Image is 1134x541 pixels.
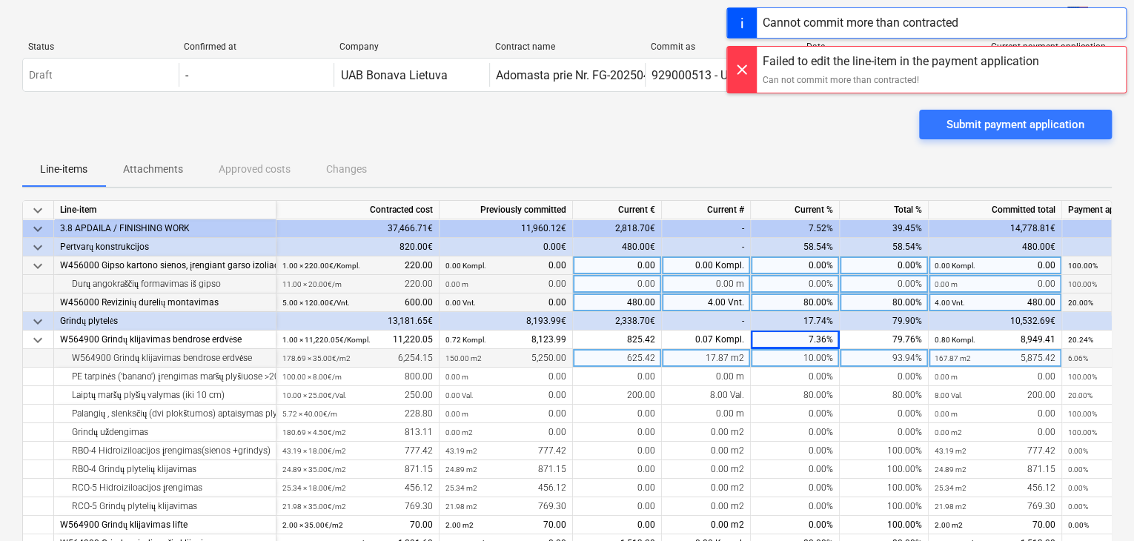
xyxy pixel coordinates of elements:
[662,201,751,219] div: Current #
[573,293,662,312] div: 480.00
[573,312,662,331] div: 2,338.70€
[935,460,1055,479] div: 871.15
[929,312,1062,331] div: 10,532.69€
[282,293,433,312] div: 600.00
[806,42,950,52] div: Date
[840,201,929,219] div: Total %
[445,256,566,275] div: 0.00
[445,428,473,437] small: 0.00 m2
[282,442,433,460] div: 777.42
[60,442,270,460] div: RBO-4 Hidroiziloacijos įrengimas(sienos +grindys)
[751,442,840,460] div: 0.00%
[935,502,966,511] small: 21.98 m2
[840,386,929,405] div: 80.00%
[751,293,840,312] div: 80.00%
[282,256,433,275] div: 220.00
[282,349,433,368] div: 6,254.15
[751,460,840,479] div: 0.00%
[662,349,751,368] div: 17.87 m2
[573,497,662,516] div: 0.00
[763,53,1039,70] div: Failed to edit the line-item in the payment application
[935,275,1055,293] div: 0.00
[935,465,966,474] small: 24.89 m2
[662,442,751,460] div: 0.00 m2
[840,516,929,534] div: 100.00%
[1068,484,1088,492] small: 0.00%
[495,42,639,52] div: Contract name
[445,405,566,423] div: 0.00
[662,312,751,331] div: -
[929,201,1062,219] div: Committed total
[28,42,172,52] div: Status
[840,219,929,238] div: 39.45%
[445,465,477,474] small: 24.89 m2
[573,201,662,219] div: Current €
[445,275,566,293] div: 0.00
[60,386,270,405] div: Laiptų maršų plyšių valymas (iki 10 cm)
[662,405,751,423] div: 0.00 m
[1068,502,1088,511] small: 0.00%
[496,68,775,82] div: Adomasta prie Nr. FG-20250401-01. Papildomas Nr. 1
[935,354,971,362] small: 167.87 m2
[60,479,270,497] div: RCO-5 Hidroiziloacijos įrengimas
[662,293,751,312] div: 4.00 Vnt.
[751,405,840,423] div: 0.00%
[60,275,270,293] div: Durų angokraščių formavimas iš gipso
[445,331,566,349] div: 8,123.99
[935,516,1055,534] div: 70.00
[751,331,840,349] div: 7.36%
[935,293,1055,312] div: 480.00
[840,497,929,516] div: 100.00%
[445,479,566,497] div: 456.12
[840,349,929,368] div: 93.94%
[60,331,270,349] div: W564900 Grindų klijavimas bendrose erdvėse
[929,219,1062,238] div: 14,778.81€
[282,516,433,534] div: 70.00
[276,201,440,219] div: Contracted cost
[445,447,477,455] small: 43.19 m2
[29,331,47,349] span: keyboard_arrow_down
[1068,521,1089,529] small: 0.00%
[445,423,566,442] div: 0.00
[445,442,566,460] div: 777.42
[751,368,840,386] div: 0.00%
[1068,410,1097,418] small: 100.00%
[935,262,975,270] small: 0.00 Kompl.
[651,42,795,52] div: Commit as
[276,219,440,238] div: 37,466.71€
[935,299,965,307] small: 4.00 Vnt.
[282,336,371,344] small: 1.00 × 11,220.05€ / Kompl.
[935,349,1055,368] div: 5,875.42
[662,256,751,275] div: 0.00 Kompl.
[276,312,440,331] div: 13,181.65€
[445,299,476,307] small: 0.00 Vnt.
[573,349,662,368] div: 625.42
[840,312,929,331] div: 79.90%
[751,497,840,516] div: 0.00%
[840,368,929,386] div: 0.00%
[573,423,662,442] div: 0.00
[840,405,929,423] div: 0.00%
[440,238,573,256] div: 0.00€
[573,516,662,534] div: 0.00
[573,405,662,423] div: 0.00
[935,331,1055,349] div: 8,949.41
[282,373,342,381] small: 100.00 × 8.00€ / m
[662,386,751,405] div: 8.00 Val.
[29,202,47,219] span: keyboard_arrow_down
[282,460,433,479] div: 871.15
[282,354,351,362] small: 178.69 × 35.00€ / m2
[935,391,962,399] small: 8.00 Val.
[60,293,270,312] div: W456000 Revizinių durelių montavimas
[935,256,1055,275] div: 0.00
[573,238,662,256] div: 480.00€
[445,497,566,516] div: 769.30
[840,256,929,275] div: 0.00%
[840,238,929,256] div: 58.54%
[60,497,270,516] div: RCO-5 Grindų plytelių klijavimas
[282,368,433,386] div: 800.00
[282,262,360,270] small: 1.00 × 220.00€ / Kompl.
[1068,354,1088,362] small: 6.06%
[929,238,1062,256] div: 480.00€
[751,386,840,405] div: 80.00%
